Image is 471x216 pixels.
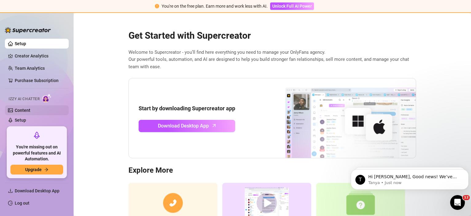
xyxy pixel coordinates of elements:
[211,122,218,129] span: arrow-up
[15,188,59,193] span: Download Desktop App
[44,167,48,172] span: arrow-right
[348,156,471,199] iframe: Intercom notifications message
[15,51,64,61] a: Creator Analytics
[139,120,235,132] a: Download Desktop Apparrow-up
[128,49,416,71] span: Welcome to Supercreator - you’ll find here everything you need to manage your OnlyFans agency. Ou...
[9,96,40,102] span: Izzy AI Chatter
[15,201,29,206] a: Log out
[270,4,314,9] a: Unlock Full AI Power
[5,27,51,33] img: logo-BBDzfeDw.svg
[15,118,26,123] a: Setup
[10,144,63,162] span: You're missing out on powerful features and AI Automation.
[33,132,40,139] span: rocket
[128,166,416,175] h3: Explore More
[270,2,314,10] button: Unlock Full AI Power
[15,41,26,46] a: Setup
[8,188,13,193] span: download
[15,108,30,113] a: Content
[155,4,159,8] span: exclamation-circle
[463,195,470,200] span: 12
[139,105,235,112] strong: Start by downloading Supercreator app
[272,4,312,9] span: Unlock Full AI Power
[162,4,268,9] span: You're on the free plan. Earn more and work less with AI.
[10,165,63,175] button: Upgradearrow-right
[42,94,52,103] img: AI Chatter
[15,66,45,71] a: Team Analytics
[262,78,416,158] img: download app
[158,122,209,130] span: Download Desktop App
[15,76,64,85] a: Purchase Subscription
[450,195,465,210] iframe: Intercom live chat
[25,167,42,172] span: Upgrade
[128,30,416,41] h2: Get Started with Supercreator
